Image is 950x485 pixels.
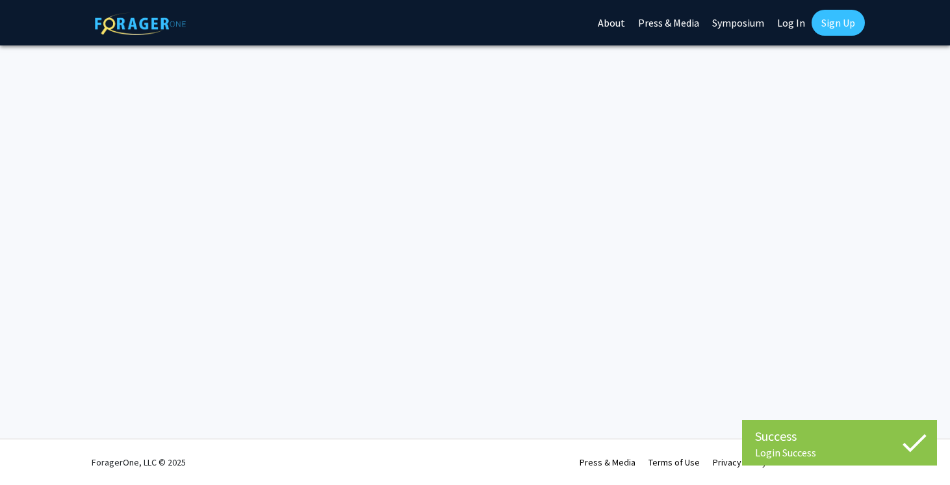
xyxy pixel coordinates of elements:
[95,12,186,35] img: ForagerOne Logo
[755,427,924,446] div: Success
[580,456,635,468] a: Press & Media
[713,456,767,468] a: Privacy Policy
[648,456,700,468] a: Terms of Use
[92,440,186,485] div: ForagerOne, LLC © 2025
[755,446,924,459] div: Login Success
[812,10,865,36] a: Sign Up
